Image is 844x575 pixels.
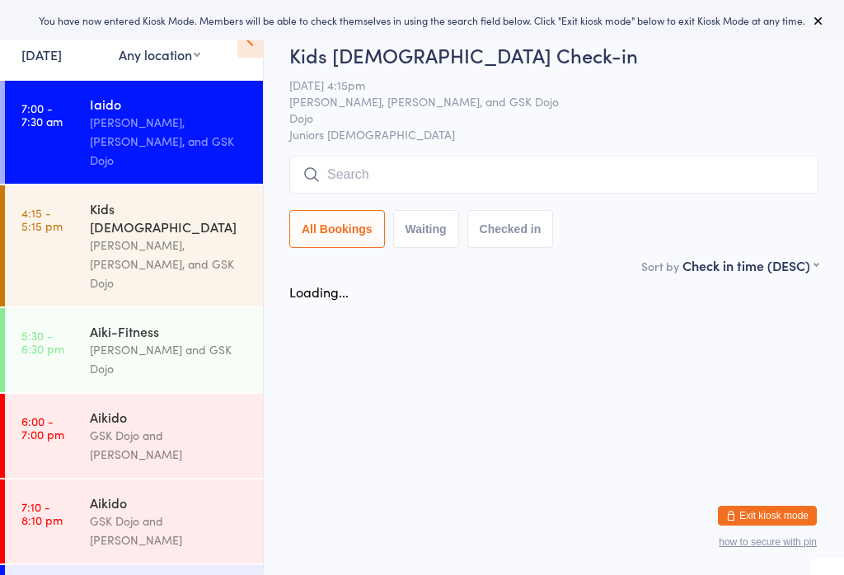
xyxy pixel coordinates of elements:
[21,45,62,63] a: [DATE]
[5,81,263,184] a: 7:00 -7:30 amIaido[PERSON_NAME], [PERSON_NAME], and GSK Dojo
[119,45,200,63] div: Any location
[393,210,459,248] button: Waiting
[289,210,385,248] button: All Bookings
[641,258,679,274] label: Sort by
[718,506,817,526] button: Exit kiosk mode
[5,394,263,478] a: 6:00 -7:00 pmAikidoGSK Dojo and [PERSON_NAME]
[26,13,818,27] div: You have now entered Kiosk Mode. Members will be able to check themselves in using the search fie...
[289,126,818,143] span: Juniors [DEMOGRAPHIC_DATA]
[90,340,249,378] div: [PERSON_NAME] and GSK Dojo
[90,512,249,549] div: GSK Dojo and [PERSON_NAME]
[467,210,554,248] button: Checked in
[289,156,818,194] input: Search
[90,95,249,113] div: Iaido
[90,113,249,170] div: [PERSON_NAME], [PERSON_NAME], and GSK Dojo
[289,283,349,301] div: Loading...
[90,322,249,340] div: Aiki-Fitness
[21,101,63,128] time: 7:00 - 7:30 am
[90,493,249,512] div: Aikido
[5,479,263,563] a: 7:10 -8:10 pmAikidoGSK Dojo and [PERSON_NAME]
[289,41,818,68] h2: Kids [DEMOGRAPHIC_DATA] Check-in
[21,329,64,355] time: 5:30 - 6:30 pm
[5,185,263,306] a: 4:15 -5:15 pmKids [DEMOGRAPHIC_DATA][PERSON_NAME], [PERSON_NAME], and GSK Dojo
[289,110,793,126] span: Dojo
[90,236,249,292] div: [PERSON_NAME], [PERSON_NAME], and GSK Dojo
[90,199,249,236] div: Kids [DEMOGRAPHIC_DATA]
[90,408,249,426] div: Aikido
[719,536,817,548] button: how to secure with pin
[682,256,818,274] div: Check in time (DESC)
[21,414,64,441] time: 6:00 - 7:00 pm
[289,77,793,93] span: [DATE] 4:15pm
[90,426,249,464] div: GSK Dojo and [PERSON_NAME]
[21,500,63,526] time: 7:10 - 8:10 pm
[289,93,793,110] span: [PERSON_NAME], [PERSON_NAME], and GSK Dojo
[5,308,263,392] a: 5:30 -6:30 pmAiki-Fitness[PERSON_NAME] and GSK Dojo
[21,206,63,232] time: 4:15 - 5:15 pm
